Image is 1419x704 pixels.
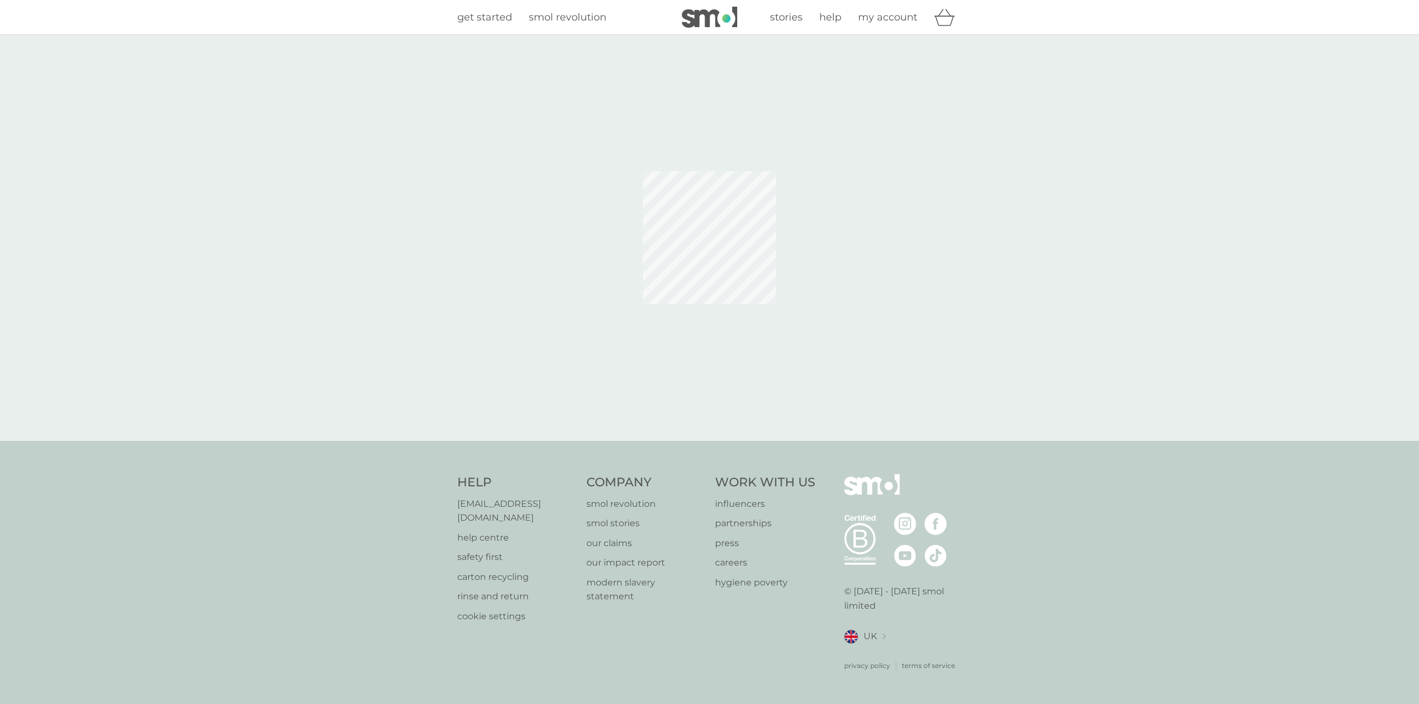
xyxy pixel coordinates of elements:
h4: Work With Us [715,474,815,491]
a: help centre [457,531,575,545]
a: privacy policy [844,660,890,671]
h4: Help [457,474,575,491]
a: carton recycling [457,570,575,584]
a: terms of service [902,660,955,671]
a: [EMAIL_ADDRESS][DOMAIN_NAME] [457,497,575,525]
span: get started [457,11,512,23]
img: visit the smol Facebook page [925,513,947,535]
a: partnerships [715,516,815,531]
a: press [715,536,815,551]
img: smol [844,474,900,512]
a: careers [715,556,815,570]
a: modern slavery statement [586,575,705,604]
span: UK [864,629,877,644]
a: get started [457,9,512,25]
span: smol revolution [529,11,606,23]
a: stories [770,9,803,25]
span: help [819,11,841,23]
div: basket [934,6,962,28]
a: our impact report [586,556,705,570]
a: hygiene poverty [715,575,815,590]
h4: Company [586,474,705,491]
a: smol revolution [529,9,606,25]
a: safety first [457,550,575,564]
a: our claims [586,536,705,551]
img: visit the smol Youtube page [894,544,916,567]
a: influencers [715,497,815,511]
img: visit the smol Tiktok page [925,544,947,567]
img: UK flag [844,630,858,644]
span: stories [770,11,803,23]
a: smol revolution [586,497,705,511]
span: my account [858,11,917,23]
a: my account [858,9,917,25]
img: smol [682,7,737,28]
img: visit the smol Instagram page [894,513,916,535]
img: select a new location [882,634,886,640]
a: rinse and return [457,589,575,604]
a: smol stories [586,516,705,531]
a: help [819,9,841,25]
p: © [DATE] - [DATE] smol limited [844,584,962,613]
a: cookie settings [457,609,575,624]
